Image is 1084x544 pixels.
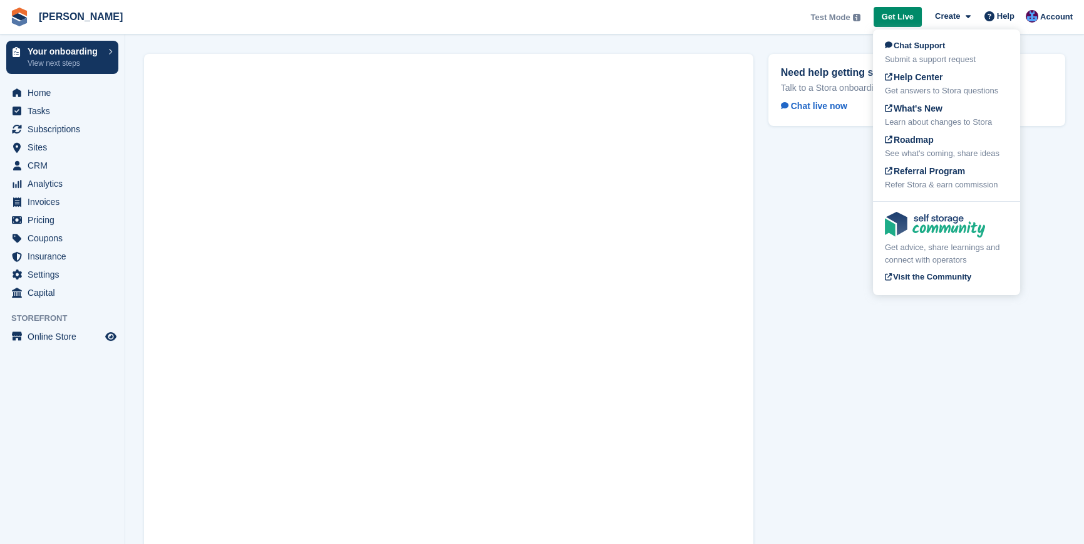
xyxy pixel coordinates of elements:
[885,179,1008,191] div: Refer Stora & earn commission
[1040,11,1073,23] span: Account
[885,241,1008,266] div: Get advice, share learnings and connect with operators
[6,84,118,102] a: menu
[885,165,1008,191] a: Referral Program Refer Stora & earn commission
[6,102,118,120] a: menu
[885,72,943,82] span: Help Center
[6,211,118,229] a: menu
[28,248,103,265] span: Insurance
[28,139,103,156] span: Sites
[885,41,945,50] span: Chat Support
[885,133,1008,160] a: Roadmap See what's coming, share ideas
[885,85,1008,97] div: Get answers to Stora questions
[885,116,1008,128] div: Learn about changes to Stora
[103,329,118,344] a: Preview store
[28,328,103,345] span: Online Store
[6,248,118,265] a: menu
[6,157,118,174] a: menu
[935,10,960,23] span: Create
[781,82,1053,93] p: Talk to a Stora onboarding expert.
[6,266,118,283] a: menu
[6,328,118,345] a: menu
[885,53,1008,66] div: Submit a support request
[885,71,1008,97] a: Help Center Get answers to Stora questions
[28,284,103,301] span: Capital
[781,98,857,113] a: Chat live now
[28,266,103,283] span: Settings
[28,120,103,138] span: Subscriptions
[810,11,850,24] span: Test Mode
[28,47,102,56] p: Your onboarding
[853,14,860,21] img: icon-info-grey-7440780725fd019a000dd9b08b2336e03edf1995a4989e88bcd33f0948082b44.svg
[882,11,914,23] span: Get Live
[781,66,1053,78] h2: Need help getting set up?
[6,41,118,74] a: Your onboarding View next steps
[28,102,103,120] span: Tasks
[28,211,103,229] span: Pricing
[6,193,118,211] a: menu
[28,58,102,69] p: View next steps
[28,84,103,102] span: Home
[885,166,965,176] span: Referral Program
[885,212,1008,285] a: Get advice, share learnings and connect with operators Visit the Community
[28,157,103,174] span: CRM
[885,147,1008,160] div: See what's coming, share ideas
[28,229,103,247] span: Coupons
[10,8,29,26] img: stora-icon-8386f47178a22dfd0bd8f6a31ec36ba5ce8667c1dd55bd0f319d3a0aa187defe.svg
[11,312,125,325] span: Storefront
[6,229,118,247] a: menu
[885,102,1008,128] a: What's New Learn about changes to Stora
[6,175,118,192] a: menu
[6,120,118,138] a: menu
[28,175,103,192] span: Analytics
[1026,10,1038,23] img: Andrew Omeltschenko
[885,135,934,145] span: Roadmap
[885,212,985,238] img: community-logo-e120dcb29bea30313fccf008a00513ea5fe9ad107b9d62852cae38739ed8438e.svg
[6,139,118,156] a: menu
[874,7,922,28] a: Get Live
[885,103,942,113] span: What's New
[997,10,1014,23] span: Help
[781,101,847,111] span: Chat live now
[6,284,118,301] a: menu
[34,6,128,27] a: [PERSON_NAME]
[885,272,971,281] span: Visit the Community
[28,193,103,211] span: Invoices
